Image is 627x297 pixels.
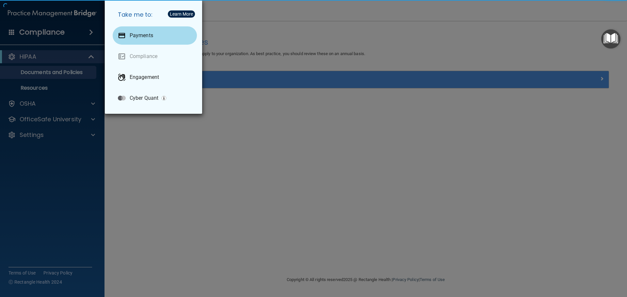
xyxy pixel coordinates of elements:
[113,68,197,86] a: Engagement
[130,95,158,101] p: Cyber Quant
[113,47,197,66] a: Compliance
[113,89,197,107] a: Cyber Quant
[130,74,159,81] p: Engagement
[170,12,193,16] div: Learn More
[113,6,197,24] h5: Take me to:
[113,26,197,45] a: Payments
[601,29,620,49] button: Open Resource Center
[130,32,153,39] p: Payments
[514,251,619,277] iframe: Drift Widget Chat Controller
[168,10,195,18] button: Learn More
